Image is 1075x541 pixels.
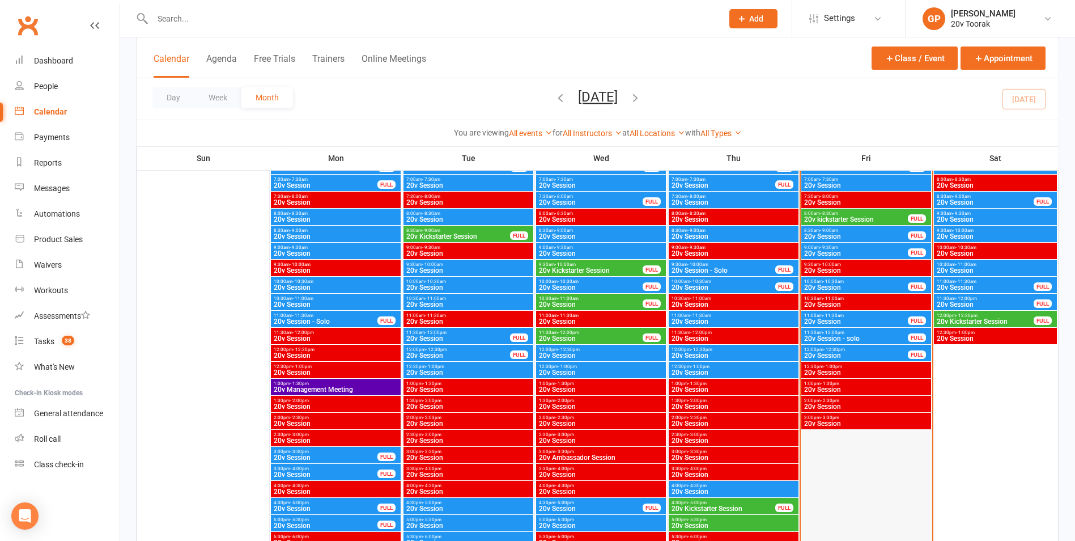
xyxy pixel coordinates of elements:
[671,262,776,267] span: 9:30am
[908,333,926,342] div: FULL
[15,401,120,426] a: General attendance kiosk mode
[820,177,838,182] span: - 7:30am
[622,128,630,137] strong: at
[908,248,926,257] div: FULL
[823,313,844,318] span: - 11:30am
[290,177,308,182] span: - 7:30am
[872,47,958,70] button: Class / Event
[953,194,971,199] span: - 9:00am
[775,265,793,274] div: FULL
[406,245,531,250] span: 9:00am
[137,146,270,170] th: Sun
[273,262,398,267] span: 9:30am
[955,296,977,301] span: - 12:00pm
[671,335,796,342] span: 20v Session
[34,235,83,244] div: Product Sales
[273,267,398,274] span: 20v Session
[1034,197,1052,206] div: FULL
[454,128,509,137] strong: You are viewing
[936,301,1034,308] span: 20v Session
[671,279,776,284] span: 10:00am
[15,252,120,278] a: Waivers
[668,146,800,170] th: Thu
[273,301,398,308] span: 20v Session
[553,128,563,137] strong: for
[425,313,446,318] span: - 11:30am
[804,182,929,189] span: 20v Session
[15,426,120,452] a: Roll call
[824,6,855,31] span: Settings
[290,211,308,216] span: - 8:30am
[273,233,398,240] span: 20v Session
[671,228,796,233] span: 8:30am
[804,267,929,274] span: 20v Session
[15,278,120,303] a: Workouts
[578,89,618,105] button: [DATE]
[406,267,531,274] span: 20v Session
[538,279,643,284] span: 10:00am
[555,262,576,267] span: - 10:00am
[671,194,796,199] span: 7:30am
[422,194,440,199] span: - 8:00am
[538,216,664,223] span: 20v Session
[34,434,61,443] div: Roll call
[555,194,573,199] span: - 8:00am
[292,313,313,318] span: - 11:30am
[14,11,42,40] a: Clubworx
[691,347,712,352] span: - 12:30pm
[34,209,80,218] div: Automations
[936,245,1055,250] span: 10:00am
[538,233,664,240] span: 20v Session
[936,267,1055,274] span: 20v Session
[270,146,402,170] th: Mon
[936,211,1055,216] span: 9:00am
[804,211,908,216] span: 8:00am
[290,245,308,250] span: - 9:30am
[406,279,531,284] span: 10:00am
[823,330,844,335] span: - 12:00pm
[425,296,446,301] span: - 11:00am
[671,216,796,223] span: 20v Session
[936,318,1034,325] span: 20v Kickstarter Session
[955,245,976,250] span: - 10:30am
[538,364,664,369] span: 12:30pm
[273,177,378,182] span: 7:00am
[671,301,796,308] span: 20v Session
[820,211,838,216] span: - 8:30am
[154,53,189,78] button: Calendar
[273,318,378,325] span: 20v Session - Solo
[1034,316,1052,325] div: FULL
[804,364,929,369] span: 12:30pm
[254,53,295,78] button: Free Trials
[292,279,313,284] span: - 10:30am
[671,364,796,369] span: 12:30pm
[34,133,70,142] div: Payments
[34,337,54,346] div: Tasks
[292,330,314,335] span: - 12:00pm
[685,128,700,137] strong: with
[687,194,706,199] span: - 8:00am
[15,227,120,252] a: Product Sales
[671,318,796,325] span: 20v Session
[690,313,711,318] span: - 11:30am
[538,211,664,216] span: 8:00am
[312,53,345,78] button: Trainers
[558,279,579,284] span: - 10:30am
[643,299,661,308] div: FULL
[671,330,796,335] span: 11:30am
[671,250,796,257] span: 20v Session
[538,194,643,199] span: 7:30am
[406,182,531,189] span: 20v Session
[936,279,1034,284] span: 11:00am
[955,262,976,267] span: - 11:00am
[206,53,237,78] button: Agenda
[558,347,580,352] span: - 12:30pm
[34,362,75,371] div: What's New
[34,460,84,469] div: Class check-in
[377,316,396,325] div: FULL
[804,177,929,182] span: 7:00am
[820,245,838,250] span: - 9:30am
[422,211,440,216] span: - 8:30am
[804,228,908,233] span: 8:30am
[406,296,531,301] span: 10:30am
